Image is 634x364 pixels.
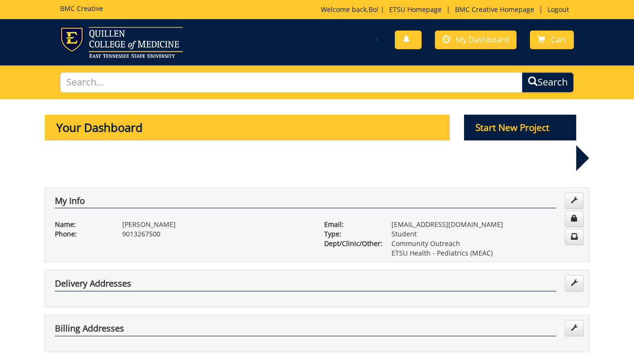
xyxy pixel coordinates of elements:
a: Start New Project [464,124,577,133]
a: Edit Info [565,193,584,209]
p: Welcome back, ! | | | [321,5,574,14]
span: Cart [551,34,566,45]
span: My Dashboard [456,34,509,45]
img: ETSU logo [60,27,183,58]
a: My Dashboard [435,31,517,49]
a: ETSU Homepage [384,5,446,14]
p: ETSU Health - Pediatrics (MEAC) [391,248,579,258]
p: 9013267500 [122,229,310,239]
a: Edit Addresses [565,275,584,291]
h4: Delivery Addresses [55,279,556,291]
a: Logout [543,5,574,14]
a: Bo [369,5,377,14]
h5: BMC Creative [60,5,103,12]
p: Community Outreach [391,239,579,248]
p: [EMAIL_ADDRESS][DOMAIN_NAME] [391,220,579,229]
a: Edit Addresses [565,320,584,336]
p: [PERSON_NAME] [122,220,310,229]
a: BMC Creative Homepage [450,5,539,14]
p: Start New Project [464,115,577,140]
p: Dept/Clinic/Other: [324,239,377,248]
input: Search... [60,72,523,93]
a: Cart [530,31,574,49]
button: Search [522,72,574,93]
a: Change Communication Preferences [565,229,584,245]
p: Phone: [55,229,108,239]
p: Student [391,229,579,239]
a: Change Password [565,211,584,227]
h4: My Info [55,196,556,209]
h4: Billing Addresses [55,324,556,336]
p: Name: [55,220,108,229]
p: Email: [324,220,377,229]
p: Your Dashboard [45,115,450,140]
p: Type: [324,229,377,239]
